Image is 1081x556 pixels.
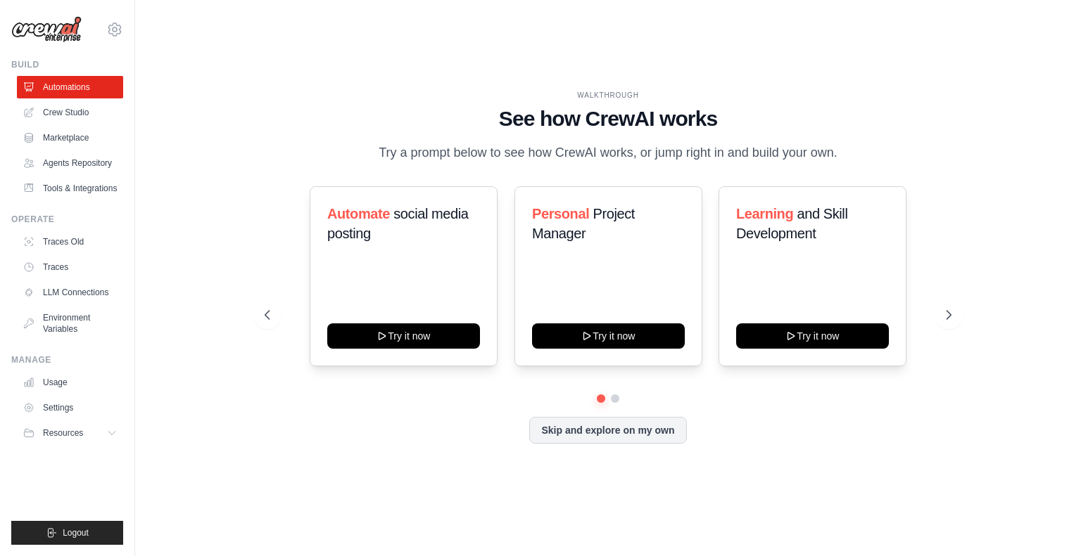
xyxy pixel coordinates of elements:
div: Operate [11,214,123,225]
p: Try a prompt below to see how CrewAI works, or jump right in and build your own. [372,143,845,163]
span: Learning [736,206,793,221]
span: Automate [327,206,390,221]
div: Build [11,59,123,70]
div: Manage [11,354,123,366]
a: Crew Studio [17,101,123,124]
a: Tools & Integrations [17,177,123,200]
button: Resources [17,422,123,444]
button: Try it now [736,323,889,349]
a: Settings [17,396,123,419]
span: Project Manager [532,206,635,241]
a: LLM Connections [17,281,123,304]
div: WALKTHROUGH [265,90,952,101]
button: Skip and explore on my own [529,417,686,444]
img: Logo [11,16,82,43]
a: Agents Repository [17,152,123,174]
a: Traces [17,256,123,278]
span: Resources [43,427,83,439]
button: Logout [11,521,123,545]
span: Logout [63,527,89,538]
a: Automations [17,76,123,98]
a: Marketplace [17,127,123,149]
button: Try it now [532,323,685,349]
a: Traces Old [17,231,123,253]
a: Environment Variables [17,306,123,340]
span: Personal [532,206,589,221]
a: Usage [17,371,123,394]
span: social media posting [327,206,469,241]
span: and Skill Development [736,206,847,241]
button: Try it now [327,323,480,349]
h1: See how CrewAI works [265,106,952,131]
